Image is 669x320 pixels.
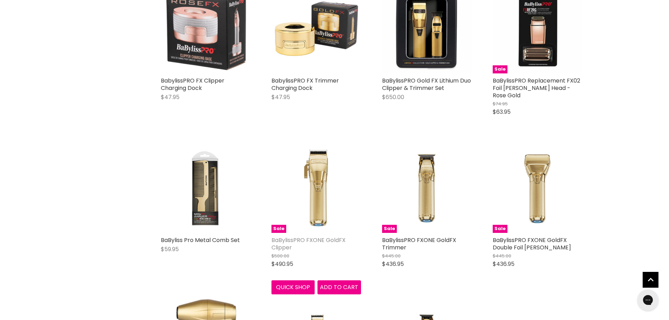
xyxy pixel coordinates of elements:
a: BaBylissPRO FXONE GoldFX Clipper [271,236,346,252]
span: Sale [493,65,507,73]
iframe: Gorgias live chat messenger [634,287,662,313]
a: BaBylissPRO FXONE GoldFX Double Foil ShaverSale [493,143,582,233]
button: Quick shop [271,280,315,294]
span: $445.00 [493,253,511,259]
span: $47.95 [161,93,179,101]
a: BaBylissPRO FXONE GoldFX Double Foil [PERSON_NAME] [493,236,571,252]
img: BaByliss Pro Metal Comb Set [161,143,250,233]
a: BaBylissPRO Replacement FX02 Foil [PERSON_NAME] Head - Rose Gold [493,77,580,99]
span: Sale [493,225,507,233]
a: BaBylissPRO FXONE GoldFX TrimmerSale [382,143,472,233]
span: $650.00 [382,93,404,101]
span: Add to cart [320,283,358,291]
button: Add to cart [317,280,361,294]
span: $436.95 [382,260,404,268]
a: BaBylissPRO FXONE GoldFX ClipperSale [271,143,361,233]
a: BaByliss Pro Metal Comb Set [161,236,240,244]
span: $445.00 [382,253,401,259]
a: BabylissPRO FX Clipper Charging Dock [161,77,224,92]
span: $500.00 [271,253,289,259]
a: BabylissPRO FX Trimmer Charging Dock [271,77,339,92]
img: BaBylissPRO FXONE GoldFX Trimmer [382,143,472,233]
span: $74.95 [493,100,508,107]
span: Sale [271,225,286,233]
img: BaBylissPRO FXONE GoldFX Double Foil Shaver [493,143,582,233]
span: $47.95 [271,93,290,101]
span: $59.95 [161,245,179,253]
span: $436.95 [493,260,514,268]
span: Sale [382,225,397,233]
a: BaBylissPRO Gold FX Lithium Duo Clipper & Trimmer Set [382,77,471,92]
span: $490.95 [271,260,293,268]
a: BaBylissPRO FXONE GoldFX Trimmer [382,236,456,252]
span: $63.95 [493,108,511,116]
img: BaBylissPRO FXONE GoldFX Clipper [271,143,361,233]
